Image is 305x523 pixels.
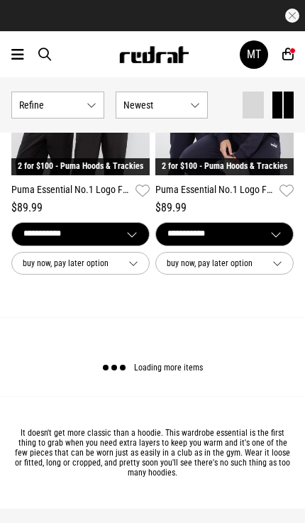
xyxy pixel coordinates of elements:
[11,182,130,199] a: Puma Essential No.1 Logo Fleece Hoodie
[247,48,261,61] div: MT
[162,161,287,171] a: 2 for $100 - Puma Hoods & Trackies
[134,363,203,373] span: Loading more items
[19,99,81,111] span: Refine
[18,161,143,171] a: 2 for $100 - Puma Hoods & Trackies
[118,46,189,63] img: Redrat logo
[155,182,274,199] a: Puma Essential No.1 Logo Fleece Hoodie
[123,99,185,111] span: Newest
[23,256,117,271] span: buy now, pay later option
[167,256,261,271] span: buy now, pay later option
[116,92,209,119] button: Newest
[11,252,150,275] button: buy now, pay later option
[155,252,294,275] button: buy now, pay later option
[11,199,150,216] div: $89.99
[11,6,54,48] button: Open LiveChat chat widget
[11,428,294,478] p: It doesn't get more classic than a hoodie. This wardrobe essential is the first thing to grab whe...
[11,92,104,119] button: Refine
[155,199,294,216] div: $89.99
[51,9,254,23] iframe: Customer reviews powered by Trustpilot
